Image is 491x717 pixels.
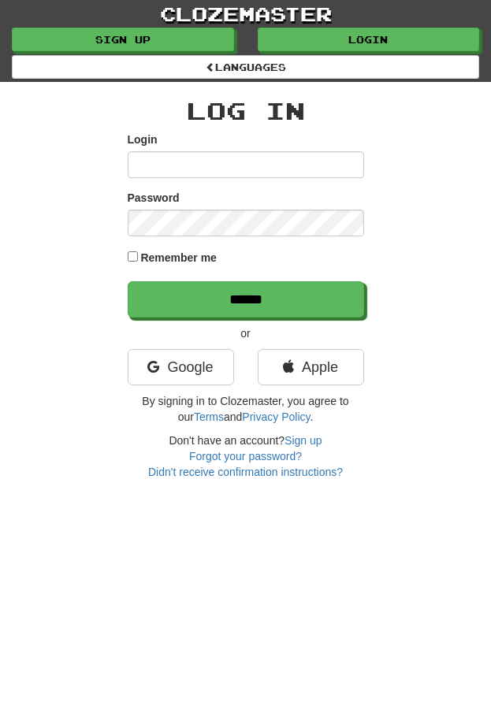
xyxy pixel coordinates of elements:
a: Languages [12,55,479,79]
p: or [128,325,364,341]
a: Terms [194,411,224,423]
a: Sign up [285,434,322,447]
a: Didn't receive confirmation instructions? [148,466,343,478]
p: By signing in to Clozemaster, you agree to our and . [128,393,364,425]
a: Google [128,349,234,385]
div: Don't have an account? [128,433,364,480]
a: Sign up [12,28,234,51]
a: Apple [258,349,364,385]
h2: Log In [128,98,364,124]
label: Login [128,132,158,147]
a: Forgot your password? [189,450,302,463]
a: Login [258,28,480,51]
label: Remember me [140,250,217,266]
label: Password [128,190,180,206]
a: Privacy Policy [242,411,310,423]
